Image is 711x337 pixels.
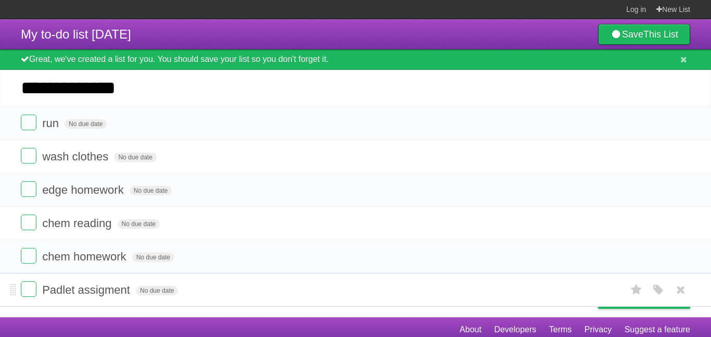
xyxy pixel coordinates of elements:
[132,253,174,262] span: No due date
[114,153,156,162] span: No due date
[21,281,36,297] label: Done
[42,250,129,263] span: chem homework
[130,186,172,195] span: No due date
[65,119,107,129] span: No due date
[42,283,133,296] span: Padlet assigment
[21,181,36,197] label: Done
[118,219,160,229] span: No due date
[643,29,678,40] b: This List
[21,248,36,264] label: Done
[21,27,131,41] span: My to-do list [DATE]
[42,150,111,163] span: wash clothes
[42,117,61,130] span: run
[21,115,36,130] label: Done
[598,24,690,45] a: SaveThis List
[42,217,114,230] span: chem reading
[136,286,178,295] span: No due date
[21,148,36,164] label: Done
[21,215,36,230] label: Done
[42,183,126,196] span: edge homework
[620,290,685,308] span: Buy me a coffee
[627,281,646,298] label: Star task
